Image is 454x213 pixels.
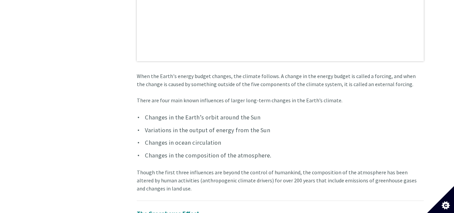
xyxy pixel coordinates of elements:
[137,96,424,112] div: There are four main known influences of larger long-term changes in the Earth’s climate.
[137,72,424,96] div: When the Earth's energy budget changes, the climate follows. A change in the energy budget is cal...
[427,186,454,213] button: Set cookie preferences
[137,112,424,122] li: Changes in the Earth’s orbit around the Sun
[137,125,424,135] li: Variations in the output of energy from the Sun
[137,138,424,147] li: Changes in ocean circulation
[137,150,424,160] li: Changes in the composition of the atmosphere.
